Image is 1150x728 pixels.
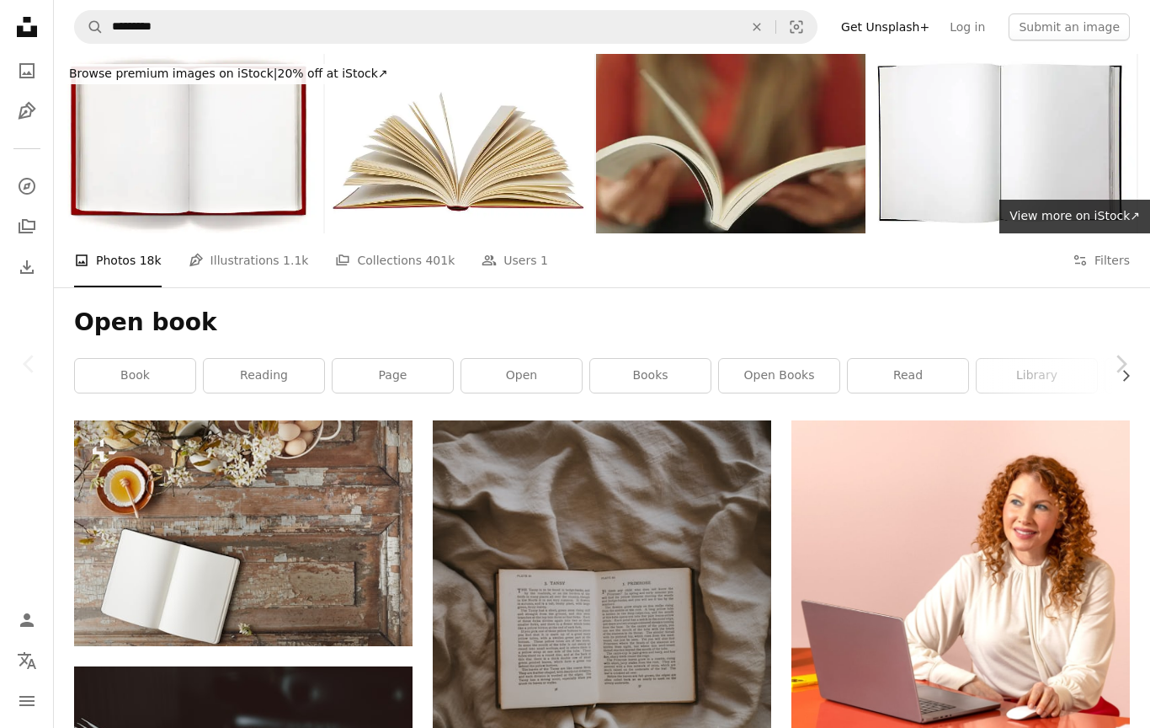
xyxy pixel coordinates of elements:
a: reading [204,359,324,393]
button: Language [10,644,44,677]
span: 401k [425,251,455,270]
img: Open Red Book on White with Clipping Paths [54,54,323,233]
button: Menu [10,684,44,718]
a: Users 1 [482,233,548,287]
a: read [848,359,968,393]
span: View more on iStock ↗ [1009,209,1140,222]
a: page [333,359,453,393]
a: Log in / Sign up [10,603,44,637]
div: 20% off at iStock ↗ [64,64,393,84]
button: Search Unsplash [75,11,104,43]
a: opened book on brown textile [433,629,771,645]
a: Illustrations [10,94,44,128]
a: Browse premium images on iStock|20% off at iStock↗ [54,54,403,94]
a: book [75,359,195,393]
a: Explore [10,169,44,203]
span: Browse premium images on iStock | [69,67,277,80]
a: Collections [10,210,44,244]
button: Visual search [776,11,817,43]
a: Get Unsplash+ [831,13,940,40]
a: View more on iStock↗ [999,200,1150,233]
a: open books [719,359,839,393]
a: Collections 401k [335,233,455,287]
span: 1.1k [283,251,308,270]
a: books [590,359,711,393]
button: Submit an image [1009,13,1130,40]
h1: Open book [74,308,1130,338]
span: 1 [540,251,548,270]
a: an open book on a wooden table with flowers and eggs [74,526,413,541]
img: Open Book [325,54,594,233]
img: Blank Open Book [867,54,1137,233]
a: open [461,359,582,393]
button: Filters [1073,233,1130,287]
img: an open book on a wooden table with flowers and eggs [74,420,413,646]
a: Photos [10,54,44,88]
form: Find visuals sitewide [74,10,817,44]
a: Next [1091,283,1150,445]
img: Reading and open book page. [596,54,865,233]
button: Clear [738,11,775,43]
a: Illustrations 1.1k [189,233,309,287]
a: library [977,359,1097,393]
a: Download History [10,250,44,284]
a: Log in [940,13,995,40]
